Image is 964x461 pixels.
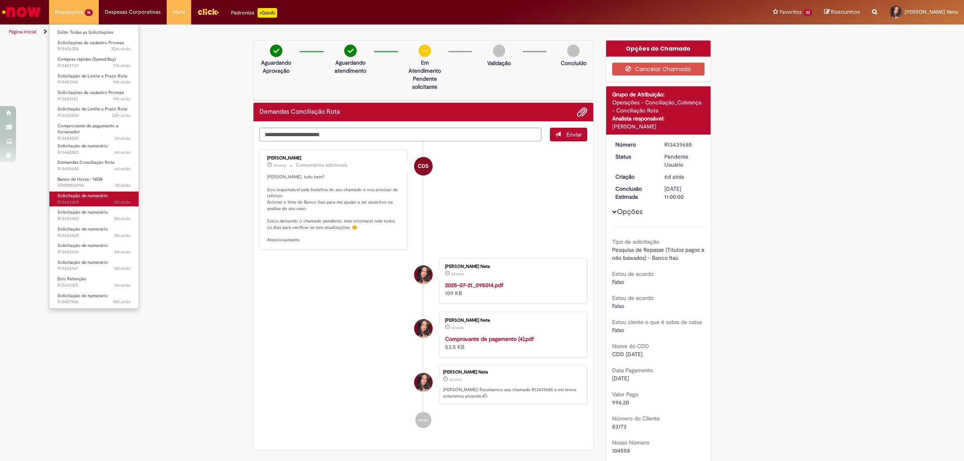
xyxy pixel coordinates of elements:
[49,28,139,37] a: Exibir Todas as Solicitações
[561,59,586,67] p: Concluído
[114,233,131,239] span: 8d atrás
[445,264,579,269] div: [PERSON_NAME] Neta
[114,216,131,222] span: 8d atrás
[55,8,83,16] span: Requisições
[49,158,139,173] a: Aberto R13439685 : Demandas Conciliação Rota
[113,63,131,69] span: 17h atrás
[49,175,139,190] a: Aberto SR000516996 : Banco de Horas - NEW
[49,225,139,240] a: Aberto R13433429 : Solicitação de numerário
[414,157,433,175] div: CLERYSON DA SILVA
[113,96,131,102] span: 19h atrás
[57,233,131,239] span: R13433429
[273,163,286,168] span: 3d atrás
[445,281,503,289] a: 2025-07-21_095014.pdf
[612,439,649,446] b: Nosso Número
[803,9,812,16] span: 33
[606,41,711,57] div: Opções do Chamado
[49,142,139,157] a: Aberto R13442823 : Solicitação de numerário
[612,415,660,422] b: Número do Cliente
[113,79,131,85] time: 27/08/2025 15:33:03
[664,153,702,169] div: Pendente Usuário
[57,243,108,249] span: Solicitação de numerário
[344,45,357,57] img: check-circle-green.png
[664,185,702,201] div: [DATE] 11:00:00
[114,249,131,255] time: 20/08/2025 16:19:02
[57,106,127,112] span: Solicitação de Limite e Prazo Rota
[49,192,139,206] a: Aberto R13433469 : Solicitação de numerário
[57,63,131,69] span: R13453737
[49,241,139,256] a: Aberto R13433392 : Solicitação de numerário
[609,153,659,161] dt: Status
[612,302,624,310] span: Falso
[612,351,643,358] span: CDD [DATE]
[259,108,340,116] h2: Demandas Conciliação Rota Histórico de tíquete
[49,24,139,309] ul: Requisições
[57,79,131,86] span: R13453194
[451,271,464,276] time: 22/08/2025 12:16:33
[49,88,139,103] a: Aberto R13453143 : Solicitações de cadastro Promax
[612,318,702,326] b: Estou ciente o que é sobra de caixa
[57,135,131,142] span: R13444035
[331,59,370,75] p: Aguardando atendimento
[57,40,124,46] span: Solicitações de cadastro Promax
[49,55,139,70] a: Aberto R13453737 : Compras rápidas (Speed Buy)
[114,199,131,205] time: 20/08/2025 16:27:32
[114,166,131,172] span: 6d atrás
[114,135,131,141] time: 25/08/2025 12:18:02
[57,299,131,305] span: R13427456
[57,276,86,282] span: Erro Retenção
[664,173,684,180] span: 6d atrás
[257,8,277,18] p: +GenAi
[114,249,131,255] span: 8d atrás
[114,166,131,172] time: 22/08/2025 12:16:46
[609,185,659,201] dt: Conclusão Estimada
[612,90,705,98] div: Grupo de Atribuição:
[273,163,286,168] time: 25/08/2025 14:32:45
[114,149,131,155] time: 25/08/2025 08:48:28
[612,447,630,454] span: 104558
[609,141,659,149] dt: Número
[114,149,131,155] span: 4d atrás
[57,46,131,52] span: R13456326
[114,265,131,271] span: 8d atrás
[612,367,653,374] b: Data Pagamento
[111,46,131,52] time: 28/08/2025 09:45:39
[57,182,131,189] span: SR000516996
[6,24,637,39] ul: Trilhas de página
[114,265,131,271] time: 20/08/2025 16:14:07
[114,282,131,288] time: 20/08/2025 09:56:17
[85,9,93,16] span: 16
[612,375,629,382] span: [DATE]
[443,370,583,375] div: [PERSON_NAME] Neta
[57,112,131,119] span: R13452034
[419,45,431,57] img: circle-minus.png
[114,135,131,141] span: 3d atrás
[664,141,702,149] div: R13439685
[57,166,131,172] span: R13439685
[49,258,139,273] a: Aberto R13433361 : Solicitação de numerário
[418,157,429,176] span: CDS
[49,39,139,53] a: Aberto R13456326 : Solicitações de cadastro Promax
[612,122,705,131] div: [PERSON_NAME]
[57,73,127,79] span: Solicitação de Limite e Prazo Rota
[612,270,654,277] b: Estou de acordo
[487,59,511,67] p: Validação
[115,182,131,188] time: 21/08/2025 14:06:03
[445,335,579,351] div: 53.5 KB
[550,128,587,141] button: Enviar
[257,59,296,75] p: Aguardando Aprovação
[57,199,131,206] span: R13433469
[57,176,103,182] span: Banco de Horas - NEW
[612,423,627,430] span: 83173
[57,123,118,135] span: Comprovante de pagamento a fornecedor
[259,128,541,142] textarea: Digite sua mensagem aqui...
[231,8,277,18] div: Padroniza
[57,159,114,165] span: Demandas Conciliação Rota
[9,29,37,35] a: Página inicial
[612,391,638,398] b: Valor Pago
[57,249,131,255] span: R13433392
[111,46,131,52] span: 32m atrás
[612,238,659,245] b: Tipo de solicitação
[445,318,579,323] div: [PERSON_NAME] Neta
[57,265,131,272] span: R13433361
